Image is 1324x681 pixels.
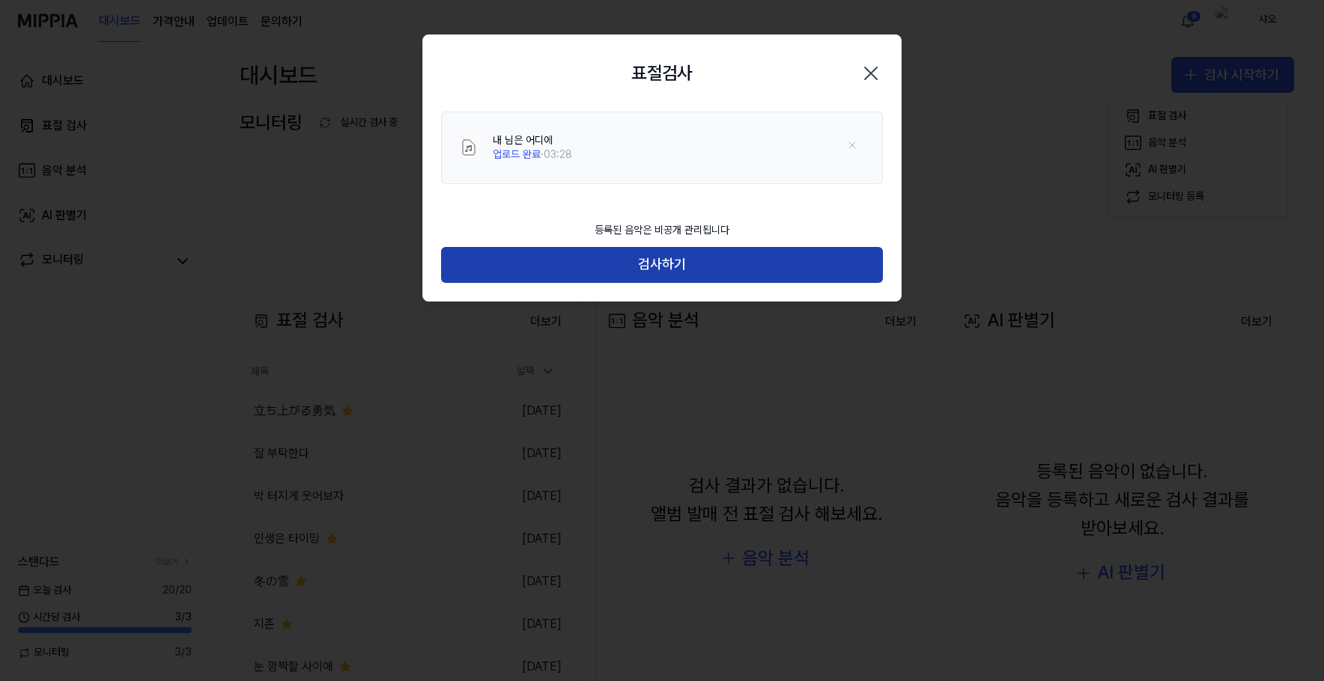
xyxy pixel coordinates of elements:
img: File Select [460,138,478,156]
h2: 표절검사 [631,59,693,88]
button: 검사하기 [441,247,883,283]
div: 내 님은 어디에 [493,133,572,148]
span: 업로드 완료 [493,148,541,160]
div: · 03:28 [493,147,572,162]
div: 등록된 음악은 비공개 관리됩니다 [586,214,738,247]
